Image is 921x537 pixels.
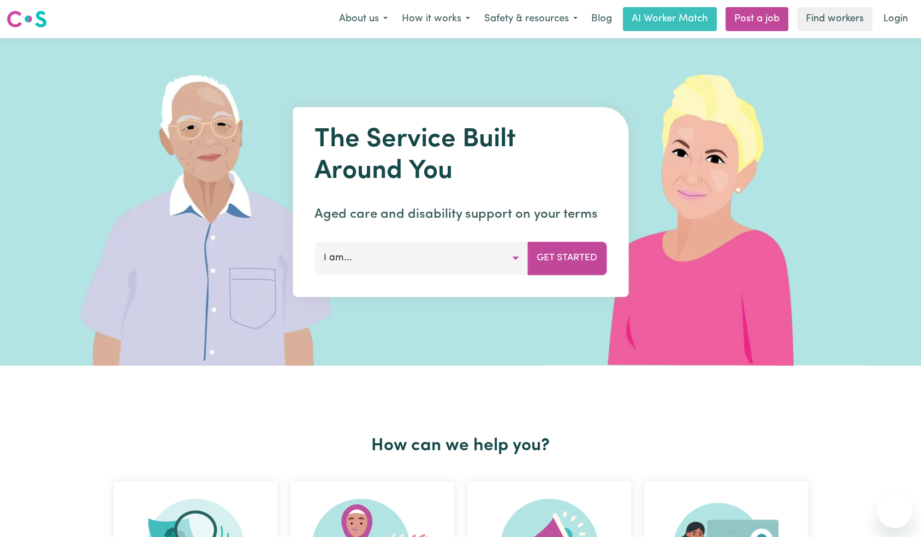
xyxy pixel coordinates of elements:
[477,8,585,31] button: Safety & resources
[527,242,607,275] button: Get Started
[314,124,607,187] h1: The Service Built Around You
[107,435,815,456] h2: How can we help you?
[797,7,872,31] a: Find workers
[314,205,607,224] p: Aged care and disability support on your terms
[314,242,528,275] button: I am...
[395,8,477,31] button: How it works
[7,9,47,29] img: Careseekers logo
[585,7,619,31] a: Blog
[332,8,395,31] button: About us
[7,7,47,32] a: Careseekers logo
[623,7,717,31] a: AI Worker Match
[877,493,912,528] iframe: Button to launch messaging window
[877,7,914,31] a: Login
[726,7,788,31] a: Post a job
